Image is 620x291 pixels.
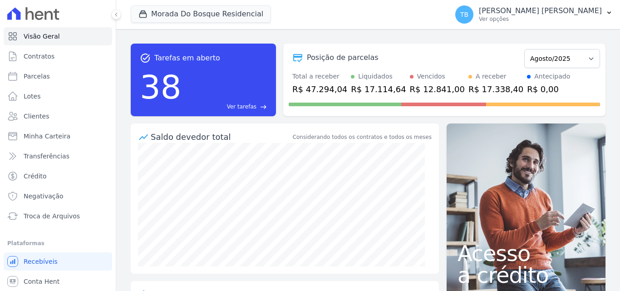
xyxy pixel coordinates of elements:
div: R$ 47.294,04 [292,83,347,95]
span: Ver tarefas [227,103,256,111]
a: Troca de Arquivos [4,207,112,225]
p: Ver opções [479,15,602,23]
span: a crédito [458,264,595,286]
div: A receber [476,72,507,81]
span: Clientes [24,112,49,121]
div: R$ 17.338,40 [468,83,523,95]
div: Posição de parcelas [307,52,379,63]
span: TB [460,11,468,18]
span: Conta Hent [24,277,59,286]
a: Lotes [4,87,112,105]
span: Negativação [24,192,64,201]
a: Clientes [4,107,112,125]
a: Transferências [4,147,112,165]
div: Total a receber [292,72,347,81]
span: Recebíveis [24,257,58,266]
a: Parcelas [4,67,112,85]
span: Acesso [458,242,595,264]
a: Negativação [4,187,112,205]
p: [PERSON_NAME] [PERSON_NAME] [479,6,602,15]
div: Saldo devedor total [151,131,291,143]
div: Plataformas [7,238,108,249]
span: Troca de Arquivos [24,212,80,221]
a: Contratos [4,47,112,65]
a: Visão Geral [4,27,112,45]
span: Parcelas [24,72,50,81]
div: Considerando todos os contratos e todos os meses [293,133,432,141]
div: Vencidos [417,72,445,81]
span: Contratos [24,52,54,61]
div: 38 [140,64,182,111]
div: Liquidados [358,72,393,81]
a: Crédito [4,167,112,185]
span: Lotes [24,92,41,101]
div: Antecipado [534,72,570,81]
span: task_alt [140,53,151,64]
span: east [260,104,267,110]
span: Crédito [24,172,47,181]
button: Morada Do Bosque Residencial [131,5,271,23]
a: Recebíveis [4,252,112,271]
button: TB [PERSON_NAME] [PERSON_NAME] Ver opções [448,2,620,27]
div: R$ 0,00 [527,83,570,95]
a: Ver tarefas east [185,103,267,111]
span: Minha Carteira [24,132,70,141]
a: Minha Carteira [4,127,112,145]
span: Visão Geral [24,32,60,41]
span: Transferências [24,152,69,161]
a: Conta Hent [4,272,112,291]
div: R$ 17.114,64 [351,83,406,95]
span: Tarefas em aberto [154,53,220,64]
div: R$ 12.841,00 [410,83,465,95]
